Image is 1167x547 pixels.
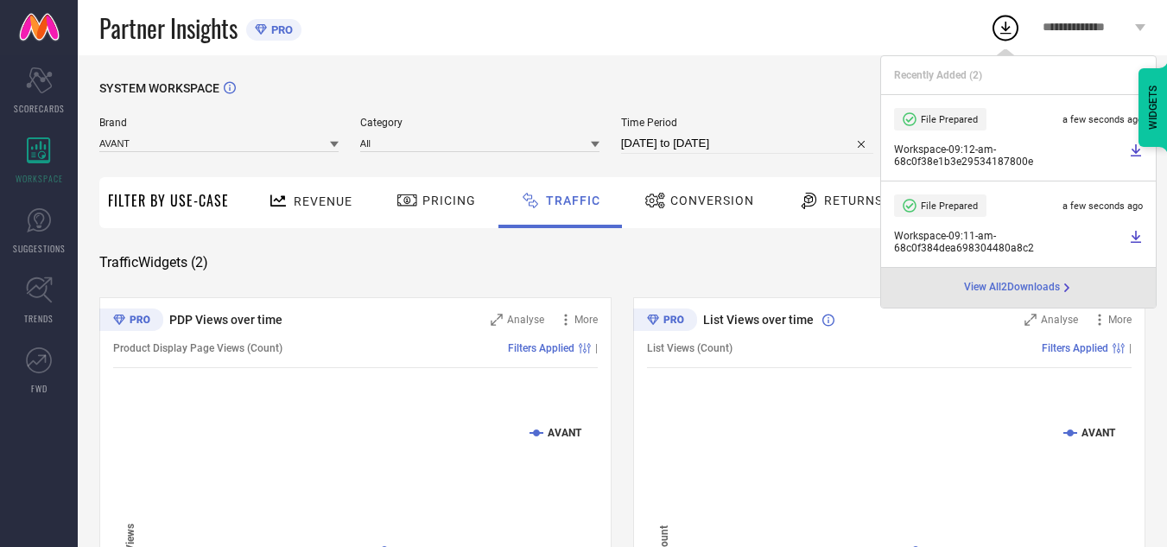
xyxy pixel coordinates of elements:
span: SUGGESTIONS [13,242,66,255]
span: View All 2 Downloads [964,281,1060,295]
span: List Views (Count) [647,342,733,354]
span: Filter By Use-Case [108,190,229,211]
span: Brand [99,117,339,129]
div: Open download page [964,281,1074,295]
span: File Prepared [921,114,978,125]
div: Open download list [990,12,1021,43]
span: | [1129,342,1132,354]
span: Pricing [422,194,476,207]
span: Workspace - 09:11-am - 68c0f384dea698304480a8c2 [894,230,1125,254]
span: PRO [267,23,293,36]
span: Analyse [1041,314,1078,326]
span: TRENDS [24,312,54,325]
span: | [595,342,598,354]
svg: Zoom [491,314,503,326]
svg: Zoom [1024,314,1037,326]
span: FWD [31,382,48,395]
span: Analyse [507,314,544,326]
span: More [574,314,598,326]
span: a few seconds ago [1062,200,1143,212]
span: Returns [824,194,883,207]
div: Premium [99,308,163,334]
span: PDP Views over time [169,313,282,327]
span: Partner Insights [99,10,238,46]
a: View All2Downloads [964,281,1074,295]
text: AVANT [1081,427,1116,439]
a: Download [1129,143,1143,168]
span: Traffic Widgets ( 2 ) [99,254,208,271]
span: a few seconds ago [1062,114,1143,125]
span: File Prepared [921,200,978,212]
span: List Views over time [703,313,814,327]
span: More [1108,314,1132,326]
span: Recently Added ( 2 ) [894,69,982,81]
span: Conversion [670,194,754,207]
span: Filters Applied [508,342,574,354]
span: SYSTEM WORKSPACE [99,81,219,95]
span: Time Period [621,117,874,129]
span: SCORECARDS [14,102,65,115]
span: Product Display Page Views (Count) [113,342,282,354]
span: Category [360,117,599,129]
text: AVANT [548,427,582,439]
span: WORKSPACE [16,172,63,185]
span: Traffic [546,194,600,207]
span: Workspace - 09:12-am - 68c0f38e1b3e29534187800e [894,143,1125,168]
div: Premium [633,308,697,334]
input: Select time period [621,133,874,154]
span: Filters Applied [1042,342,1108,354]
span: Revenue [294,194,352,208]
a: Download [1129,230,1143,254]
